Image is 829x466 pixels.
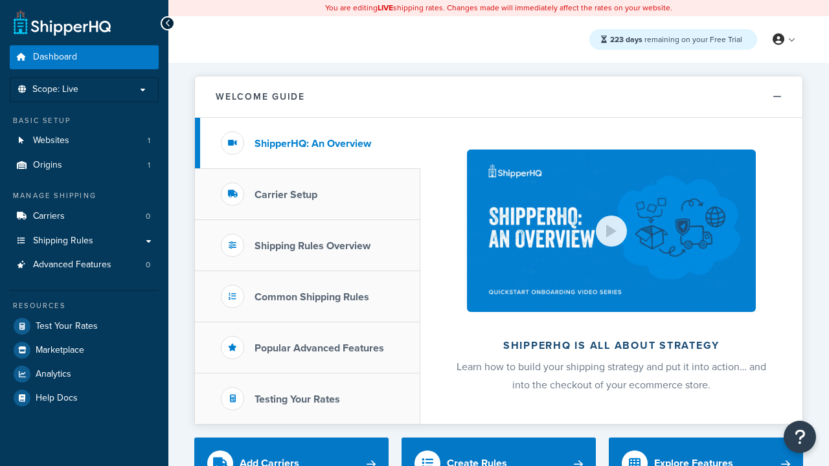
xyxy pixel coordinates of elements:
[255,189,317,201] h3: Carrier Setup
[255,291,369,303] h3: Common Shipping Rules
[32,84,78,95] span: Scope: Live
[36,393,78,404] span: Help Docs
[10,253,159,277] li: Advanced Features
[10,386,159,410] a: Help Docs
[10,205,159,228] li: Carriers
[10,45,159,69] a: Dashboard
[255,342,384,354] h3: Popular Advanced Features
[784,421,816,453] button: Open Resource Center
[467,150,756,312] img: ShipperHQ is all about strategy
[33,260,111,271] span: Advanced Features
[33,52,77,63] span: Dashboard
[33,160,62,171] span: Origins
[255,394,340,405] h3: Testing Your Rates
[255,138,371,150] h3: ShipperHQ: An Overview
[10,129,159,153] a: Websites1
[10,205,159,228] a: Carriers0
[10,153,159,177] li: Origins
[36,321,98,332] span: Test Your Rates
[10,338,159,362] a: Marketplace
[610,34,742,45] span: remaining on your Free Trial
[10,129,159,153] li: Websites
[457,359,766,392] span: Learn how to build your shipping strategy and put it into action… and into the checkout of your e...
[378,2,393,14] b: LIVE
[148,160,150,171] span: 1
[10,153,159,177] a: Origins1
[146,260,150,271] span: 0
[36,345,84,356] span: Marketplace
[10,300,159,311] div: Resources
[10,229,159,253] a: Shipping Rules
[10,253,159,277] a: Advanced Features0
[36,369,71,380] span: Analytics
[148,135,150,146] span: 1
[33,236,93,247] span: Shipping Rules
[610,34,642,45] strong: 223 days
[33,211,65,222] span: Carriers
[216,92,305,102] h2: Welcome Guide
[195,76,802,118] button: Welcome Guide
[10,315,159,338] a: Test Your Rates
[10,115,159,126] div: Basic Setup
[146,211,150,222] span: 0
[10,362,159,386] a: Analytics
[255,240,370,252] h3: Shipping Rules Overview
[33,135,69,146] span: Websites
[455,340,768,351] h2: ShipperHQ is all about strategy
[10,190,159,201] div: Manage Shipping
